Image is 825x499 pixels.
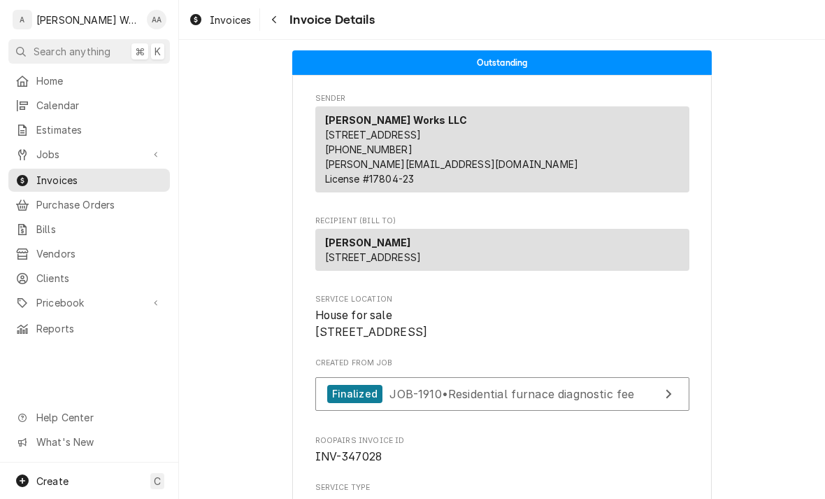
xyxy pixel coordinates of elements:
a: [PHONE_NUMBER] [325,143,412,155]
a: Go to Jobs [8,143,170,166]
span: Service Location [315,294,689,305]
span: Clients [36,271,163,286]
span: License # 17804-23 [325,173,415,185]
a: Reports [8,317,170,340]
div: Recipient (Bill To) [315,229,689,276]
a: View Job [315,377,689,412]
span: What's New [36,435,162,449]
div: Finalized [327,385,382,404]
div: Status [292,50,712,75]
div: Invoice Sender [315,93,689,199]
span: Service Type [315,482,689,493]
a: Home [8,69,170,92]
span: Pricebook [36,295,142,310]
a: Invoices [183,8,257,31]
span: Invoices [36,173,163,188]
span: Invoice Details [285,10,374,29]
div: A [13,10,32,29]
span: INV-347028 [315,450,382,463]
strong: [PERSON_NAME] [325,237,411,248]
span: Outstanding [477,58,528,67]
span: Sender [315,93,689,104]
a: Go to Pricebook [8,291,170,314]
button: Search anything⌘K [8,39,170,64]
a: Estimates [8,118,170,141]
a: Invoices [8,169,170,192]
span: Create [36,475,69,487]
span: Recipient (Bill To) [315,216,689,227]
strong: [PERSON_NAME] Works LLC [325,114,468,126]
button: Navigate back [263,8,285,31]
span: K [155,44,161,59]
a: Purchase Orders [8,193,170,216]
div: Service Location [315,294,689,341]
div: Recipient (Bill To) [315,229,689,271]
a: Clients [8,267,170,290]
span: [STREET_ADDRESS] [325,129,422,141]
span: Vendors [36,246,163,261]
a: Bills [8,218,170,241]
span: JOB-1910 • Residential furnace diagnostic fee [389,386,634,400]
div: Roopairs Invoice ID [315,435,689,465]
a: Go to What's New [8,430,170,454]
span: Calendar [36,98,163,113]
div: AA [147,10,166,29]
a: Go to Help Center [8,406,170,429]
span: Home [36,73,163,88]
div: Sender [315,106,689,198]
span: Service Location [315,307,689,340]
a: Vendors [8,242,170,265]
a: [PERSON_NAME][EMAIL_ADDRESS][DOMAIN_NAME] [325,158,579,170]
span: Purchase Orders [36,197,163,212]
span: Bills [36,222,163,237]
div: Invoice Recipient [315,216,689,277]
div: Aaron Anderson's Avatar [147,10,166,29]
span: Help Center [36,410,162,425]
span: ⌘ [135,44,145,59]
a: Calendar [8,94,170,117]
span: Created From Job [315,358,689,369]
div: [PERSON_NAME] Works LLC [36,13,139,27]
span: Jobs [36,147,142,162]
span: Reports [36,321,163,336]
span: Roopairs Invoice ID [315,435,689,447]
span: Invoices [210,13,251,27]
div: Created From Job [315,358,689,418]
span: Roopairs Invoice ID [315,449,689,465]
span: C [154,474,161,489]
span: Estimates [36,122,163,137]
div: Sender [315,106,689,192]
span: [STREET_ADDRESS] [325,251,422,263]
span: Search anything [34,44,110,59]
span: House for sale [STREET_ADDRESS] [315,309,428,339]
